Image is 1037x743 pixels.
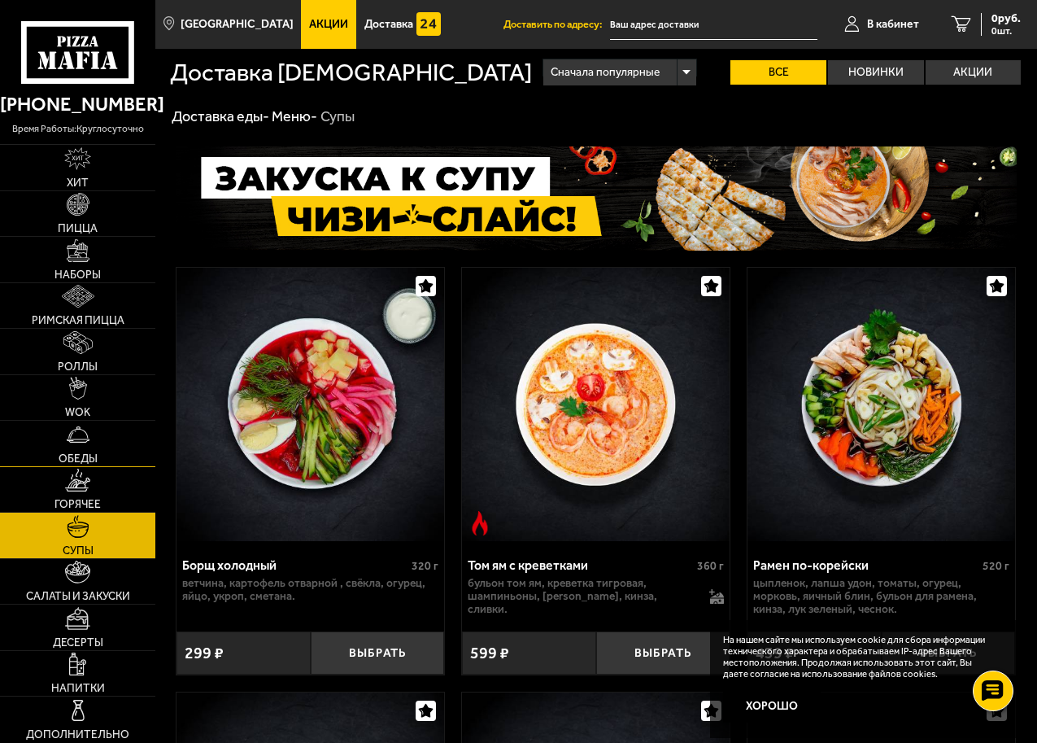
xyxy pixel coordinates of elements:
label: Все [730,60,826,85]
img: Рамен по-корейски [747,268,1015,541]
span: Римская пицца [32,315,124,326]
div: Том ям с креветками [468,557,693,573]
span: 320 г [412,559,438,573]
span: 0 руб. [991,13,1021,24]
span: 520 г [983,559,1009,573]
label: Новинки [828,60,924,85]
h1: Доставка [DEMOGRAPHIC_DATA] [170,61,532,85]
span: Доставить по адресу: [503,20,610,30]
a: Меню- [272,107,317,125]
span: Роллы [58,361,98,373]
button: Выбрать [596,632,730,675]
span: Обеды [59,453,98,465]
a: Острое блюдоТом ям с креветками [462,268,730,541]
label: Акции [926,60,1022,85]
span: Акции [309,19,348,30]
span: Горячее [54,499,101,510]
span: Сначала популярные [551,57,660,88]
div: Борщ холодный [182,557,407,573]
div: Рамен по-корейски [753,557,978,573]
img: Том ям с креветками [462,268,730,541]
span: Пицца [58,223,98,234]
a: Доставка еды- [172,107,269,125]
img: 15daf4d41897b9f0e9f617042186c801.svg [416,12,441,37]
p: ветчина, картофель отварной , свёкла, огурец, яйцо, укроп, сметана. [182,577,438,603]
div: Супы [320,107,355,126]
span: Дополнительно [26,729,129,741]
p: На нашем сайте мы используем cookie для сбора информации технического характера и обрабатываем IP... [723,635,997,680]
span: Салаты и закуски [26,591,130,602]
span: 599 ₽ [470,645,509,662]
span: Хит [67,177,89,189]
button: Выбрать [311,632,445,675]
img: Борщ холодный [176,268,444,541]
input: Ваш адрес доставки [610,10,817,40]
span: Доставка [364,19,413,30]
span: [GEOGRAPHIC_DATA] [181,19,294,30]
span: WOK [65,407,90,418]
span: 0 шт. [991,26,1021,36]
p: цыпленок, лапша удон, томаты, огурец, морковь, яичный блин, бульон для рамена, кинза, лук зеленый... [753,577,1009,616]
span: Десерты [53,637,103,649]
span: Супы [63,545,94,557]
span: Напитки [51,683,105,694]
span: 360 г [697,559,724,573]
img: Острое блюдо [468,511,492,535]
span: 299 ₽ [185,645,224,662]
span: Наборы [54,269,101,281]
button: Хорошо [723,690,821,723]
span: В кабинет [867,19,919,30]
p: бульон том ям, креветка тигровая, шампиньоны, [PERSON_NAME], кинза, сливки. [468,577,699,616]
